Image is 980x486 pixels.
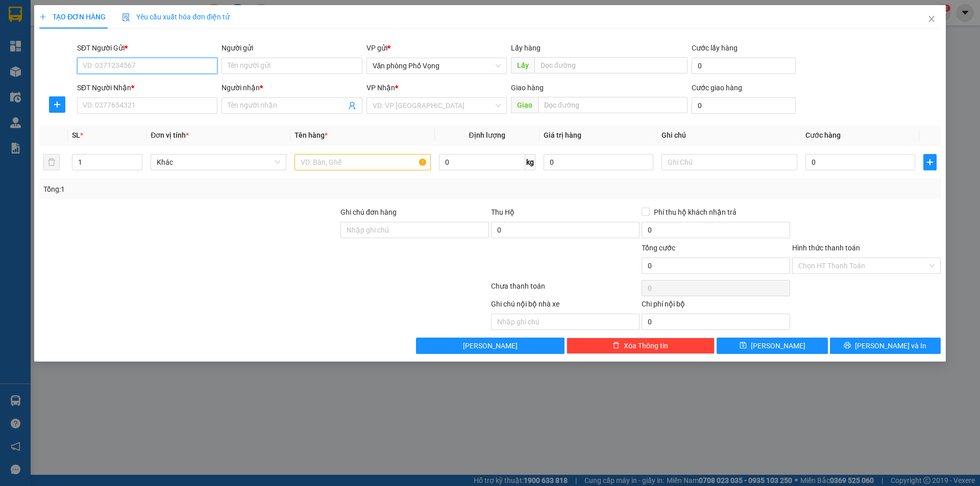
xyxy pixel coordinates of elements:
span: Tên hàng [295,131,328,139]
button: plus [923,154,937,170]
span: [PERSON_NAME] [751,340,805,351]
div: Ghi chú nội bộ nhà xe [491,298,640,314]
div: VP gửi [366,42,507,54]
span: Định lượng [469,131,505,139]
span: Giao hàng [511,84,544,92]
span: [PERSON_NAME] và In [855,340,926,351]
span: plus [50,100,65,109]
input: 0 [544,154,653,170]
span: Cước hàng [805,131,841,139]
label: Cước lấy hàng [692,44,738,52]
span: plus [924,158,936,166]
input: Nhập ghi chú [491,314,640,330]
input: Cước giao hàng [692,97,796,114]
div: Chưa thanh toán [490,280,641,298]
input: VD: Bàn, Ghế [295,154,430,170]
button: [PERSON_NAME] [416,338,565,354]
div: Người gửi [222,42,362,54]
span: Yêu cầu xuất hóa đơn điện tử [122,13,230,21]
button: save[PERSON_NAME] [717,338,827,354]
span: printer [844,342,851,350]
span: Thu Hộ [491,208,514,216]
div: SĐT Người Nhận [77,82,217,93]
span: VP Nhận [366,84,395,92]
button: plus [49,96,65,113]
span: Xóa Thông tin [624,340,668,351]
span: Lấy [511,57,534,73]
span: [PERSON_NAME] [463,340,518,351]
span: Giao [511,97,538,113]
button: printer[PERSON_NAME] và In [830,338,941,354]
div: Người nhận [222,82,362,93]
button: delete [43,154,60,170]
div: SĐT Người Gửi [77,42,217,54]
span: Giá trị hàng [544,131,581,139]
input: Ghi Chú [661,154,797,170]
span: SL [72,131,80,139]
span: TẠO ĐƠN HÀNG [39,13,106,21]
span: Đơn vị tính [151,131,189,139]
input: Ghi chú đơn hàng [340,222,489,238]
button: deleteXóa Thông tin [567,338,715,354]
div: Chi phí nội bộ [642,298,790,314]
span: Văn phòng Phố Vọng [373,58,501,73]
label: Ghi chú đơn hàng [340,208,397,216]
span: plus [39,13,46,20]
span: delete [612,342,620,350]
th: Ghi chú [657,125,801,145]
span: Phí thu hộ khách nhận trả [650,207,741,218]
span: Lấy hàng [511,44,541,52]
div: Tổng: 1 [43,184,378,195]
img: icon [122,13,130,21]
span: save [740,342,747,350]
input: Dọc đường [538,97,688,113]
input: Dọc đường [534,57,688,73]
input: Cước lấy hàng [692,58,796,74]
span: Khác [157,155,280,170]
label: Cước giao hàng [692,84,742,92]
span: user-add [348,101,356,110]
span: close [927,15,936,23]
button: Close [917,5,946,34]
span: kg [525,154,535,170]
span: Tổng cước [642,244,675,252]
label: Hình thức thanh toán [792,244,860,252]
